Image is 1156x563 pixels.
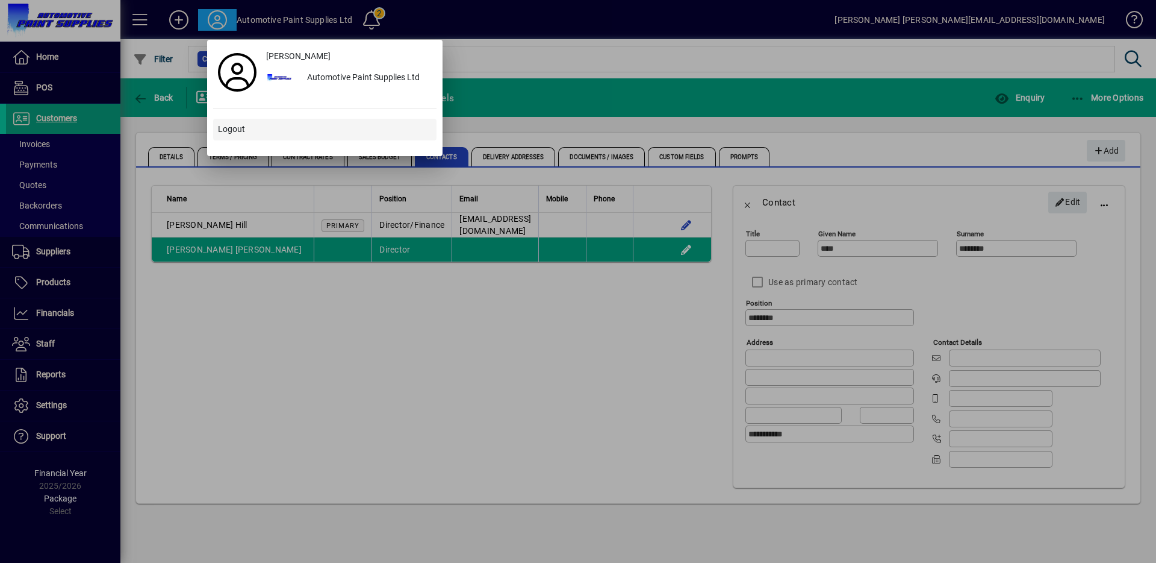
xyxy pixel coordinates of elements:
a: [PERSON_NAME] [261,46,437,68]
span: [PERSON_NAME] [266,50,331,63]
span: Logout [218,123,245,136]
button: Logout [213,119,437,140]
button: Automotive Paint Supplies Ltd [261,68,437,89]
div: Automotive Paint Supplies Ltd [297,68,437,89]
a: Profile [213,61,261,83]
